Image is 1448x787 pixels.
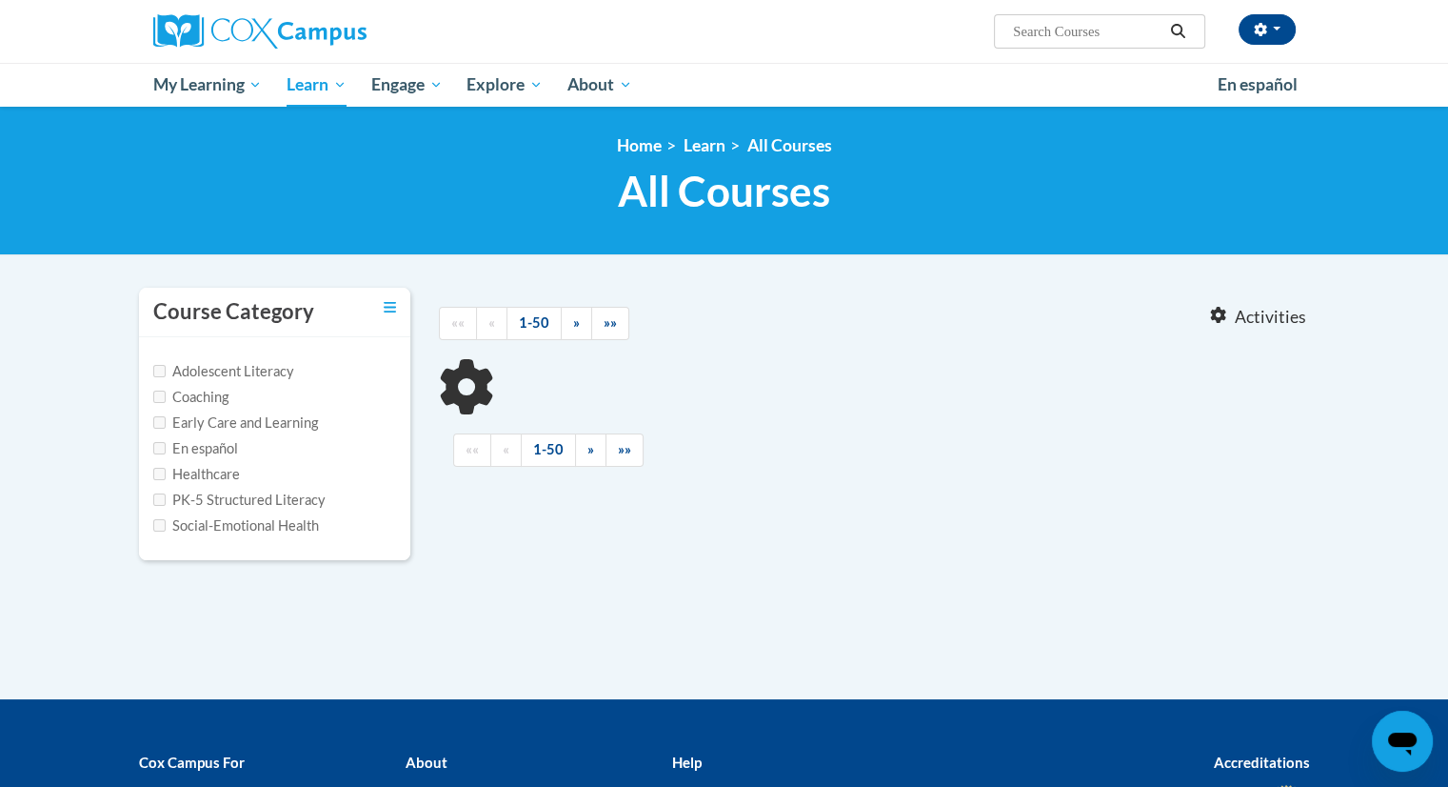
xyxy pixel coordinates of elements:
[153,442,166,454] input: Checkbox for Options
[684,135,725,155] a: Learn
[1372,711,1433,772] iframe: Button to launch messaging window
[587,441,594,457] span: »
[573,314,580,331] span: »
[605,434,644,467] a: End
[521,434,576,467] a: 1-50
[153,14,367,49] img: Cox Campus
[153,365,166,377] input: Checkbox for Options
[153,519,166,532] input: Checkbox for Options
[1205,65,1310,105] a: En español
[747,135,832,155] a: All Courses
[359,63,455,107] a: Engage
[454,63,555,107] a: Explore
[439,307,477,340] a: Begining
[671,754,701,771] b: Help
[153,416,166,429] input: Checkbox for Options
[617,135,662,155] a: Home
[1214,754,1310,771] b: Accreditations
[139,754,245,771] b: Cox Campus For
[1218,74,1298,94] span: En español
[1011,20,1163,43] input: Search Courses
[153,438,238,459] label: En español
[506,307,562,340] a: 1-50
[1163,20,1192,43] button: Search
[451,314,465,331] span: ««
[1235,307,1306,328] span: Activities
[141,63,275,107] a: My Learning
[405,754,446,771] b: About
[153,490,326,511] label: PK-5 Structured Literacy
[453,434,491,467] a: Begining
[490,434,522,467] a: Previous
[575,434,606,467] a: Next
[153,391,166,403] input: Checkbox for Options
[567,73,632,96] span: About
[618,441,631,457] span: »»
[466,73,543,96] span: Explore
[153,297,314,327] h3: Course Category
[153,515,319,536] label: Social-Emotional Health
[476,307,507,340] a: Previous
[555,63,645,107] a: About
[591,307,629,340] a: End
[618,166,830,216] span: All Courses
[153,413,318,434] label: Early Care and Learning
[1239,14,1296,45] button: Account Settings
[274,63,359,107] a: Learn
[488,314,495,331] span: «
[153,361,294,382] label: Adolescent Literacy
[152,73,262,96] span: My Learning
[153,387,228,408] label: Coaching
[287,73,347,96] span: Learn
[153,494,166,506] input: Checkbox for Options
[125,63,1324,107] div: Main menu
[561,307,592,340] a: Next
[466,441,479,457] span: ««
[503,441,509,457] span: «
[604,314,617,331] span: »»
[384,297,396,318] a: Toggle collapse
[153,464,240,485] label: Healthcare
[371,73,443,96] span: Engage
[153,468,166,480] input: Checkbox for Options
[153,14,515,49] a: Cox Campus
